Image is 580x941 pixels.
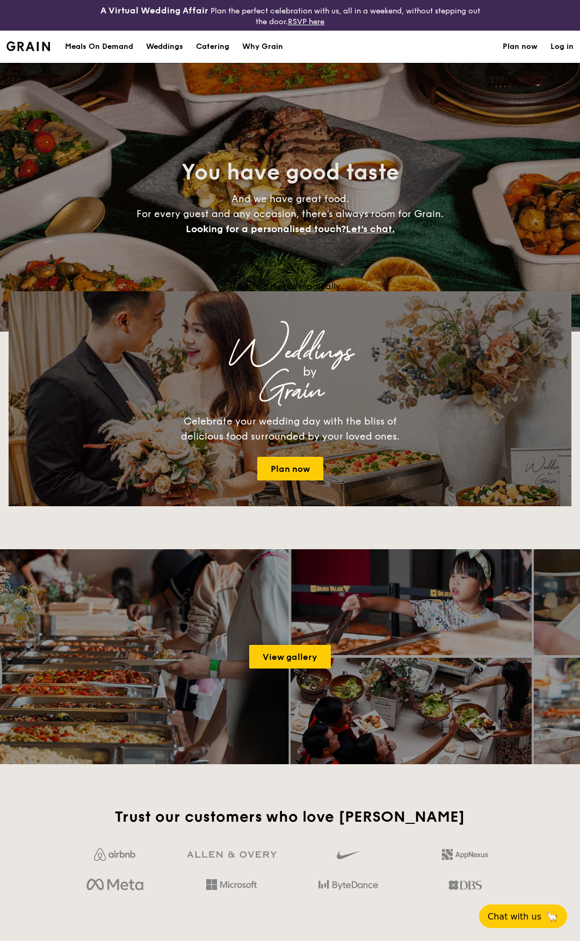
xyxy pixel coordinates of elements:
h4: A Virtual Wedding Affair [100,4,208,17]
div: Weddings [84,343,496,362]
a: Why Grain [236,31,289,63]
div: Grain [84,382,496,401]
span: 🦙 [546,910,559,923]
h1: Catering [196,31,229,63]
img: bytedance.dc5c0c88.png [318,876,378,894]
div: Loading menus magically... [9,281,571,291]
img: meta.d311700b.png [86,876,143,894]
a: Meals On Demand [59,31,140,63]
div: Meals On Demand [65,31,133,63]
img: Hd4TfVa7bNwuIo1gAAAAASUVORK5CYII= [206,879,257,890]
div: Why Grain [242,31,283,63]
span: You have good taste [182,160,399,185]
a: Plan now [257,457,323,480]
div: by [124,362,496,382]
span: Let's chat. [346,223,395,235]
img: GRg3jHAAAAABJRU5ErkJggg== [187,851,277,858]
a: View gallery [249,645,331,669]
div: Plan the perfect celebration with us, all in a weekend, without stepping out the door. [97,4,483,26]
img: 2L6uqdT+6BmeAFDfWP11wfMG223fXktMZIL+i+lTG25h0NjUBKOYhdW2Kn6T+C0Q7bASH2i+1JIsIulPLIv5Ss6l0e291fRVW... [442,849,488,860]
span: Chat with us [488,911,541,922]
a: Logotype [6,41,50,51]
button: Chat with us🦙 [479,904,567,928]
img: Jf4Dw0UUCKFd4aYAAAAASUVORK5CYII= [94,848,135,861]
a: Log in [550,31,574,63]
a: Catering [190,31,236,63]
div: Weddings [146,31,183,63]
span: And we have great food. For every guest and any occasion, there’s always room for Grain. [136,193,444,235]
img: gdlseuq06himwAAAABJRU5ErkJggg== [337,846,359,864]
a: RSVP here [288,17,324,26]
a: Plan now [503,31,538,63]
div: Celebrate your wedding day with the bliss of delicious food surrounded by your loved ones. [169,414,411,444]
img: dbs.a5bdd427.png [448,876,481,894]
a: Weddings [140,31,190,63]
h2: Trust our customers who love [PERSON_NAME] [61,807,519,827]
img: Grain [6,41,50,51]
span: Looking for a personalised touch? [186,223,346,235]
